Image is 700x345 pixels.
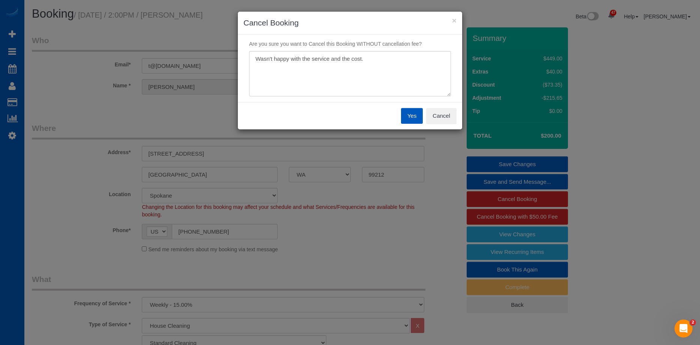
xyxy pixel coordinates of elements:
sui-modal: Cancel Booking [238,12,462,129]
p: Are you sure you want to Cancel this Booking WITHOUT cancellation fee? [243,40,457,48]
span: 2 [690,319,696,325]
button: Cancel [426,108,457,124]
iframe: Intercom live chat [674,319,692,337]
button: × [452,16,457,24]
button: Yes [401,108,423,124]
h3: Cancel Booking [243,17,457,28]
